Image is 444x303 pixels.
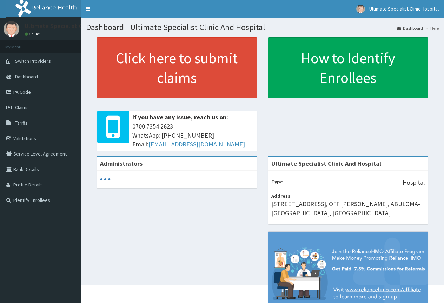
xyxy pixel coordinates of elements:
[369,6,439,12] span: Ultimate Specialist Clinic Hospital
[397,25,423,31] a: Dashboard
[424,25,439,31] li: Here
[271,199,425,217] p: [STREET_ADDRESS], OFF [PERSON_NAME], ABULOMA-[GEOGRAPHIC_DATA], [GEOGRAPHIC_DATA]
[271,193,290,199] b: Address
[86,23,439,32] h1: Dashboard - Ultimate Specialist Clinic And Hospital
[15,104,29,111] span: Claims
[271,159,381,167] strong: Ultimate Specialist Clinic And Hospital
[15,58,51,64] span: Switch Providers
[132,113,228,121] b: If you have any issue, reach us on:
[4,21,19,37] img: User Image
[15,120,28,126] span: Tariffs
[132,122,254,149] span: 0700 7354 2623 WhatsApp: [PHONE_NUMBER] Email:
[268,37,429,98] a: How to Identify Enrollees
[25,23,118,29] p: Ultimate Specialist Clinic Hospital
[403,178,425,187] p: Hospital
[25,32,41,37] a: Online
[356,5,365,13] img: User Image
[100,174,111,185] svg: audio-loading
[100,159,143,167] b: Administrators
[271,178,283,185] b: Type
[97,37,257,98] a: Click here to submit claims
[15,73,38,80] span: Dashboard
[148,140,245,148] a: [EMAIL_ADDRESS][DOMAIN_NAME]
